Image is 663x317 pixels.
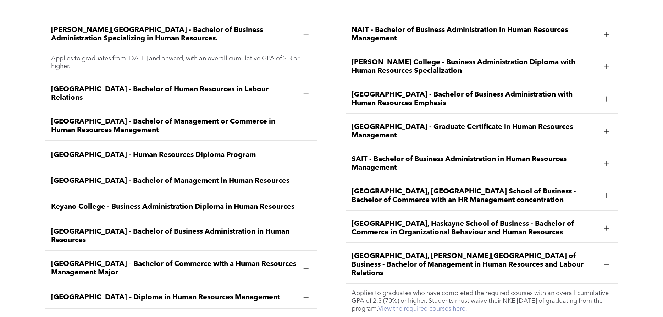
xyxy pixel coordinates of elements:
span: [GEOGRAPHIC_DATA] – Bachelor of Commerce with a Human Resources Management Major [51,260,298,277]
span: [GEOGRAPHIC_DATA] - Bachelor of Business Administration in Human Resources [51,228,298,245]
p: Applies to graduates from [DATE] and onward, with an overall cumulative GPA of 2.3 or higher. [51,55,311,70]
span: [GEOGRAPHIC_DATA] – Diploma in Human Resources Management [51,293,298,302]
span: NAIT - Bachelor of Business Administration in Human Resources Management [352,26,598,43]
span: [GEOGRAPHIC_DATA] - Human Resources Diploma Program [51,151,298,159]
span: [GEOGRAPHIC_DATA] - Bachelor of Management in Human Resources [51,177,298,185]
span: [GEOGRAPHIC_DATA] - Graduate Certificate in Human Resources Management [352,123,598,140]
span: [PERSON_NAME][GEOGRAPHIC_DATA] - Bachelor of Business Administration Specializing in Human Resour... [51,26,298,43]
span: [GEOGRAPHIC_DATA], [GEOGRAPHIC_DATA] School of Business - Bachelor of Commerce with an HR Managem... [352,187,598,204]
p: Applies to graduates who have completed the required courses with an overall cumulative GPA of 2.... [352,289,612,313]
span: [GEOGRAPHIC_DATA], Haskayne School of Business - Bachelor of Commerce in Organizational Behaviour... [352,220,598,237]
span: SAIT - Bachelor of Business Administration in Human Resources Management [352,155,598,172]
span: [PERSON_NAME] College - Business Administration Diploma with Human Resources Specialization [352,58,598,75]
span: [GEOGRAPHIC_DATA], [PERSON_NAME][GEOGRAPHIC_DATA] of Business - Bachelor of Management in Human R... [352,252,598,278]
a: View the required courses here. [378,306,467,312]
span: [GEOGRAPHIC_DATA] - Bachelor of Business Administration with Human Resources Emphasis [352,91,598,108]
span: Keyano College - Business Administration Diploma in Human Resources [51,203,298,211]
span: [GEOGRAPHIC_DATA] - Bachelor of Management or Commerce in Human Resources Management [51,117,298,135]
span: [GEOGRAPHIC_DATA] - Bachelor of Human Resources in Labour Relations [51,85,298,102]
